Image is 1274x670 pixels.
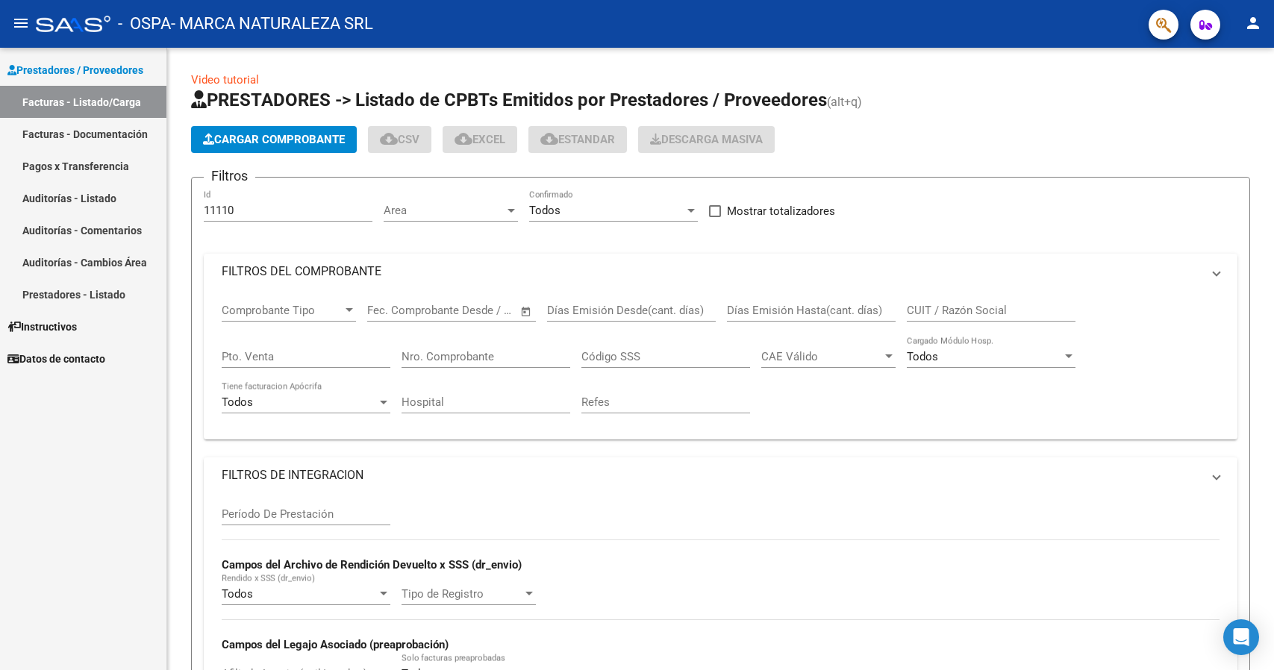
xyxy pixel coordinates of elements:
mat-icon: menu [12,14,30,32]
span: Instructivos [7,319,77,335]
span: Descarga Masiva [650,133,763,146]
span: Prestadores / Proveedores [7,62,143,78]
mat-panel-title: FILTROS DEL COMPROBANTE [222,263,1202,280]
button: Open calendar [518,303,535,320]
a: Video tutorial [191,73,259,87]
app-download-masive: Descarga masiva de comprobantes (adjuntos) [638,126,775,153]
span: CSV [380,133,419,146]
span: Datos de contacto [7,351,105,367]
button: CSV [368,126,431,153]
button: EXCEL [443,126,517,153]
mat-icon: cloud_download [540,130,558,148]
span: Todos [222,587,253,601]
span: CAE Válido [761,350,882,363]
span: - OSPA [118,7,171,40]
div: FILTROS DEL COMPROBANTE [204,289,1237,439]
span: Cargar Comprobante [203,133,345,146]
span: Comprobante Tipo [222,304,343,317]
span: Mostrar totalizadores [727,202,835,220]
span: EXCEL [455,133,505,146]
strong: Campos del Legajo Asociado (preaprobación) [222,638,449,651]
span: (alt+q) [827,95,862,109]
input: Start date [367,304,416,317]
h3: Filtros [204,166,255,187]
mat-expansion-panel-header: FILTROS DE INTEGRACION [204,457,1237,493]
span: Tipo de Registro [402,587,522,601]
mat-icon: person [1244,14,1262,32]
span: PRESTADORES -> Listado de CPBTs Emitidos por Prestadores / Proveedores [191,90,827,110]
span: Area [384,204,505,217]
span: Estandar [540,133,615,146]
strong: Campos del Archivo de Rendición Devuelto x SSS (dr_envio) [222,558,522,572]
input: End date [429,304,502,317]
div: Open Intercom Messenger [1223,619,1259,655]
mat-icon: cloud_download [380,130,398,148]
span: Todos [907,350,938,363]
span: Todos [222,395,253,409]
mat-expansion-panel-header: FILTROS DEL COMPROBANTE [204,254,1237,289]
button: Estandar [528,126,627,153]
mat-panel-title: FILTROS DE INTEGRACION [222,467,1202,483]
button: Cargar Comprobante [191,126,357,153]
mat-icon: cloud_download [455,130,472,148]
span: Todos [529,204,561,217]
button: Descarga Masiva [638,126,775,153]
span: - MARCA NATURALEZA SRL [171,7,373,40]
